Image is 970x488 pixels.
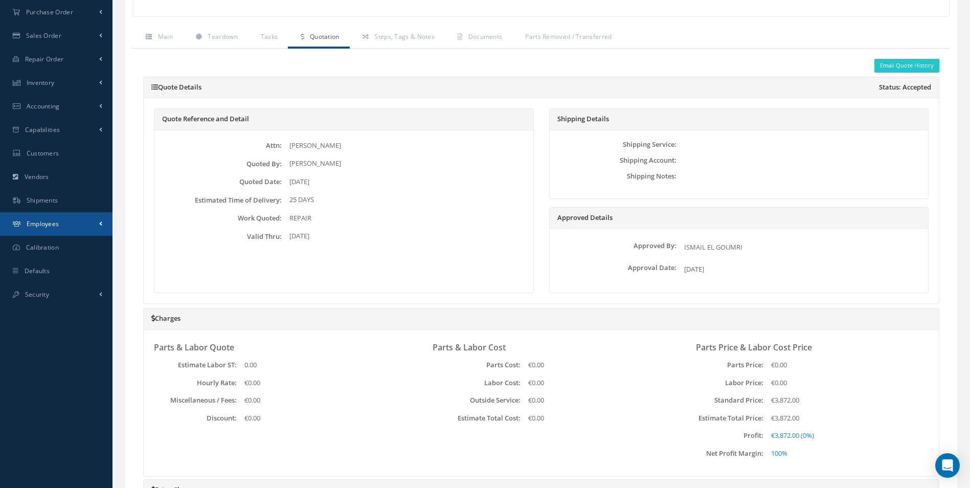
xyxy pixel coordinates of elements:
label: Discount: [154,414,237,422]
span: Vendors [25,172,49,181]
label: Estimate Labor ST: [154,361,237,369]
span: Documents [468,32,503,41]
label: Labor Price: [681,379,763,387]
a: Quote Details [151,82,201,92]
label: Profit: [681,432,763,439]
div: [DATE] [282,177,531,187]
label: Standard Price: [681,396,763,404]
div: €0.00 [237,378,381,388]
label: Estimated Time of Delivery: [157,196,282,204]
span: Repair Order [25,55,64,63]
span: ISMAIL EL GOUMRI [684,242,742,252]
a: Steps, Tags & Notes [350,27,445,49]
h5: Shipping Details [557,115,921,123]
span: Parts Removed / Transferred [525,32,612,41]
label: Quoted Date: [157,178,282,186]
a: Main [133,27,183,49]
label: Parts Price: [681,361,763,369]
div: €3,872.00 [763,413,908,424]
a: Documents [445,27,512,49]
div: €0.00 [237,395,381,406]
span: Tasks [261,32,278,41]
span: Status: Accepted [879,83,931,92]
label: Outside Service: [417,396,521,404]
label: Net Profit Margin: [681,450,763,457]
a: Parts Removed / Transferred [512,27,622,49]
span: Steps, Tags & Notes [374,32,435,41]
div: [PERSON_NAME] [282,159,531,169]
label: Estimate Total Cost: [417,414,521,422]
label: Attn: [157,142,282,149]
span: Teardown [208,32,237,41]
a: Charges [151,314,181,323]
h5: Quote Reference and Detail [162,115,526,123]
span: Security [25,290,49,299]
div: [DATE] [282,231,531,241]
span: Capabilities [25,125,60,134]
label: Work Quoted: [157,214,282,222]
span: Quotation [310,32,340,41]
span: Purchase Order [26,8,73,16]
span: Inventory [27,78,55,87]
a: Quotation [288,27,349,49]
span: Main [158,32,173,41]
span: €3,872.00 (0%) [771,431,814,440]
label: Labor Cost: [417,379,521,387]
label: Shipping Service: [552,141,677,148]
div: €0.00 [521,413,665,424]
h3: Parts & Labor Cost [433,343,650,352]
label: Parts Cost: [417,361,521,369]
label: Approval Date: [552,264,677,272]
span: Shipments [27,196,58,205]
span: Employees [27,219,59,228]
div: REPAIR [282,213,531,224]
span: Defaults [25,267,50,275]
label: Miscellaneous / Fees: [154,396,237,404]
div: €0.00 [237,413,381,424]
label: Shipping Notes: [552,172,677,180]
span: Sales Order [26,31,61,40]
div: €0.00 [521,378,665,388]
h3: Parts & Labor Quote [154,343,402,352]
div: €0.00 [763,360,908,370]
div: 0.00 [237,360,381,370]
span: 100% [771,449,787,458]
span: Accounting [27,102,60,110]
span: Calibration [26,243,59,252]
span: [DATE] [684,264,704,274]
h3: Parts Price & Labor Cost Price [696,343,913,352]
h5: Approved Details [557,214,921,222]
label: Quoted By: [157,160,282,168]
a: Teardown [183,27,248,49]
div: €3,872.00 [763,395,908,406]
button: Email Quote History [874,59,939,73]
span: Customers [27,149,59,158]
label: Approved By: [552,242,677,250]
label: Shipping Account: [552,157,677,164]
div: [PERSON_NAME] [282,141,531,151]
div: €0.00 [763,378,908,388]
label: Estimate Total Price: [681,414,763,422]
a: Tasks [248,27,288,49]
div: €0.00 [521,395,665,406]
label: Valid Thru: [157,233,282,240]
label: Hourly Rate: [154,379,237,387]
div: €0.00 [521,360,665,370]
div: 25 DAYS [282,195,531,205]
div: Open Intercom Messenger [935,453,960,478]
